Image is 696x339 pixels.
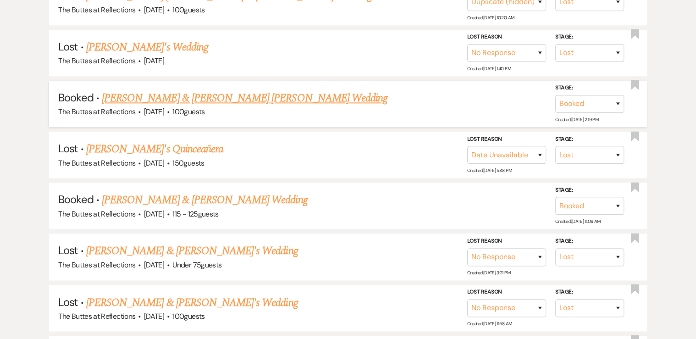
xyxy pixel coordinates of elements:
span: [DATE] [144,158,164,168]
span: 100 guests [172,5,204,15]
span: Created: [DATE] 11:09 AM [555,218,600,224]
span: [DATE] [144,311,164,321]
span: [DATE] [144,209,164,219]
span: Created: [DATE] 10:20 AM [467,15,514,21]
span: Booked [58,90,93,105]
a: [PERSON_NAME] & [PERSON_NAME]'s Wedding [86,294,298,311]
span: 100 guests [172,311,204,321]
span: 115 - 125 guests [172,209,218,219]
a: [PERSON_NAME] & [PERSON_NAME]'s Wedding [86,243,298,259]
span: The Buttes at Reflections [58,209,135,219]
label: Stage: [555,134,624,144]
span: Created: [DATE] 2:19 PM [555,117,598,122]
span: Lost [58,295,77,309]
a: [PERSON_NAME]'s Wedding [86,39,208,56]
span: [DATE] [144,56,164,66]
span: The Buttes at Reflections [58,56,135,66]
span: 150 guests [172,158,204,168]
label: Lost Reason [467,287,546,297]
label: Lost Reason [467,32,546,42]
span: [DATE] [144,260,164,270]
a: [PERSON_NAME] & [PERSON_NAME] Wedding [102,192,307,208]
span: Lost [58,141,77,156]
label: Stage: [555,185,624,195]
span: Under 75 guests [172,260,221,270]
span: The Buttes at Reflections [58,107,135,117]
span: The Buttes at Reflections [58,158,135,168]
span: The Buttes at Reflections [58,260,135,270]
label: Stage: [555,236,624,246]
span: [DATE] [144,5,164,15]
span: 100 guests [172,107,204,117]
label: Stage: [555,287,624,297]
a: [PERSON_NAME] & [PERSON_NAME] [PERSON_NAME] Wedding [102,90,387,106]
span: Lost [58,39,77,54]
a: [PERSON_NAME]'s Quinceañera [86,141,223,157]
span: Lost [58,243,77,257]
label: Stage: [555,83,624,93]
label: Lost Reason [467,236,546,246]
span: The Buttes at Reflections [58,311,135,321]
span: Created: [DATE] 11:58 AM [467,321,512,327]
span: Created: [DATE] 1:40 PM [467,66,511,72]
span: The Buttes at Reflections [58,5,135,15]
span: Created: [DATE] 5:48 PM [467,167,512,173]
label: Lost Reason [467,134,546,144]
span: Created: [DATE] 3:21 PM [467,269,510,275]
label: Stage: [555,32,624,42]
span: Booked [58,192,93,206]
span: [DATE] [144,107,164,117]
